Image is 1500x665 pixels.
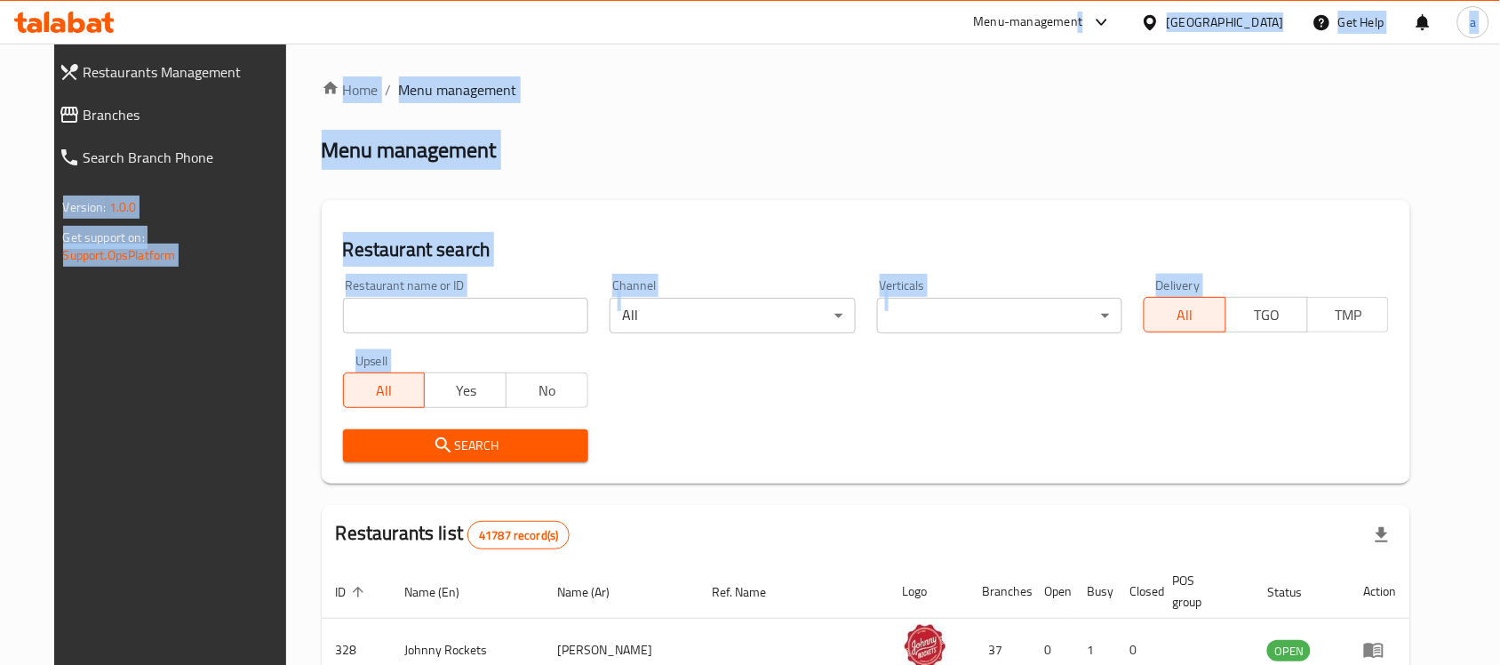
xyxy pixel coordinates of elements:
span: TGO [1233,302,1301,328]
span: All [351,378,419,404]
th: Action [1349,565,1410,619]
div: OPEN [1267,640,1311,661]
th: Logo [889,565,969,619]
label: Delivery [1156,279,1201,292]
th: Busy [1073,565,1116,619]
h2: Restaurants list [336,520,570,549]
a: Support.OpsPlatform [63,244,176,267]
span: OPEN [1267,641,1311,661]
span: Menu management [399,79,517,100]
a: Restaurants Management [44,51,305,93]
button: Search [343,429,588,462]
span: No [514,378,581,404]
span: Status [1267,581,1325,603]
span: All [1152,302,1219,328]
span: Restaurants Management [84,61,291,83]
input: Search for restaurant name or ID.. [343,298,588,333]
a: Search Branch Phone [44,136,305,179]
div: [GEOGRAPHIC_DATA] [1167,12,1284,32]
span: a [1470,12,1476,32]
div: Total records count [467,521,570,549]
div: ​ [877,298,1122,333]
li: / [386,79,392,100]
span: ID [336,581,370,603]
span: Name (Ar) [557,581,633,603]
span: TMP [1315,302,1383,328]
div: Export file [1360,514,1403,557]
span: 1.0.0 [109,196,137,219]
button: No [506,373,588,408]
th: Branches [969,565,1031,619]
label: Upsell [355,355,388,367]
div: Menu [1363,639,1396,661]
span: Ref. Name [712,581,789,603]
th: Closed [1116,565,1159,619]
button: TMP [1307,297,1390,332]
h2: Menu management [322,136,497,164]
span: Get support on: [63,226,145,249]
button: TGO [1225,297,1308,332]
h2: Restaurant search [343,236,1390,263]
span: Version: [63,196,107,219]
span: Branches [84,104,291,125]
th: Open [1031,565,1073,619]
button: All [343,373,426,408]
div: Menu-management [974,12,1083,33]
button: Yes [424,373,507,408]
a: Home [322,79,379,100]
span: Search [357,435,574,457]
span: POS group [1173,570,1233,613]
span: Search Branch Phone [84,147,291,168]
span: Name (En) [405,581,483,603]
span: 41787 record(s) [468,527,569,544]
span: Yes [432,378,499,404]
a: Branches [44,93,305,136]
div: All [610,298,855,333]
button: All [1144,297,1226,332]
nav: breadcrumb [322,79,1411,100]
